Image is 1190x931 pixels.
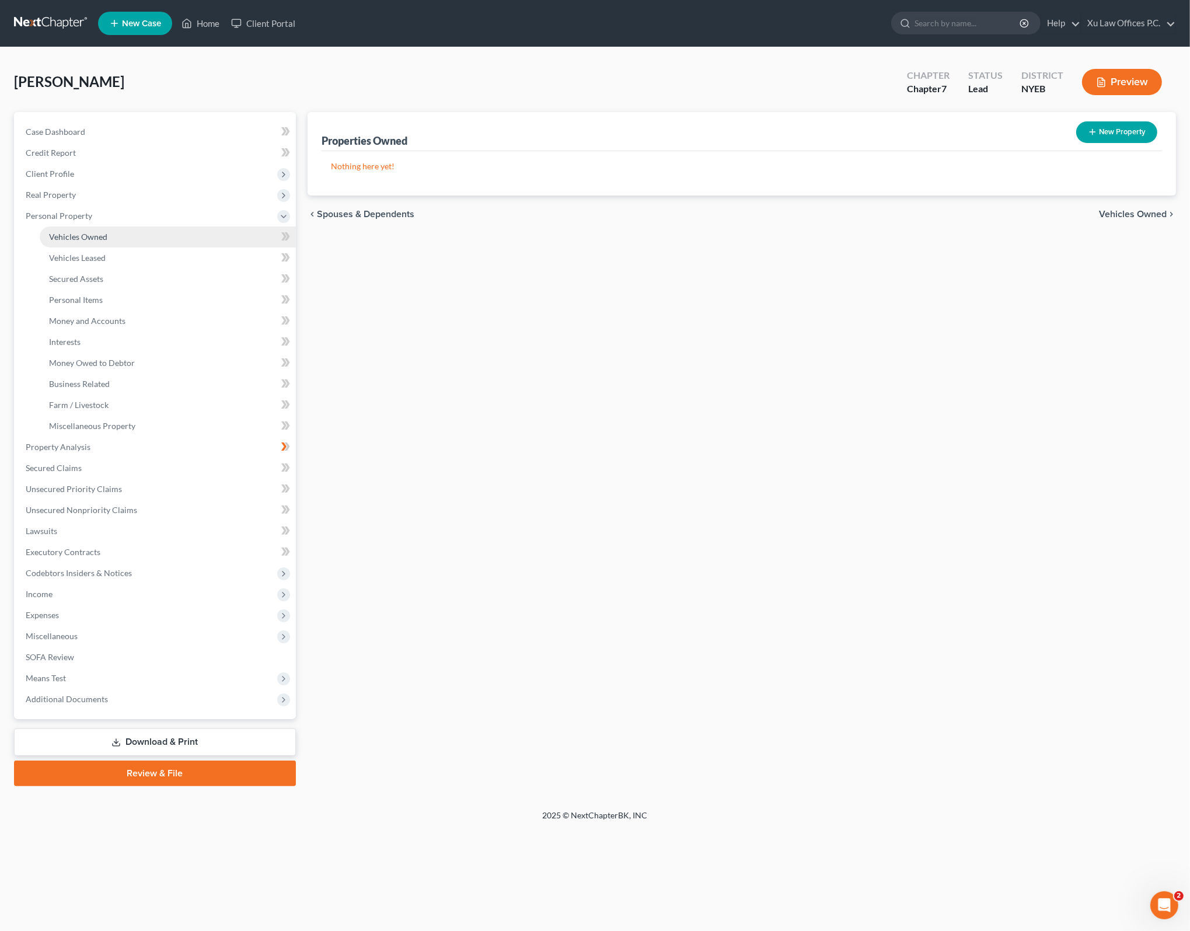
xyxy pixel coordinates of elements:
div: Status [968,69,1003,82]
span: Codebtors Insiders & Notices [26,568,132,578]
a: Home [176,13,225,34]
a: Vehicles Leased [40,247,296,269]
span: Miscellaneous [26,631,78,641]
a: Lawsuits [16,521,296,542]
span: Miscellaneous Property [49,421,135,431]
span: Additional Documents [26,694,108,704]
div: Lead [968,82,1003,96]
div: 2025 © NextChapterBK, INC [263,810,928,831]
span: 2 [1174,891,1184,901]
span: Unsecured Priority Claims [26,484,122,494]
span: Personal Items [49,295,103,305]
span: Business Related [49,379,110,389]
a: Secured Claims [16,458,296,479]
button: Vehicles Owned chevron_right [1099,210,1176,219]
span: [PERSON_NAME] [14,73,124,90]
span: Lawsuits [26,526,57,536]
a: Property Analysis [16,437,296,458]
a: Executory Contracts [16,542,296,563]
span: 7 [941,83,947,94]
div: Chapter [907,69,950,82]
a: Vehicles Owned [40,226,296,247]
button: New Property [1076,121,1157,143]
a: Download & Print [14,728,296,756]
a: Case Dashboard [16,121,296,142]
a: Unsecured Priority Claims [16,479,296,500]
iframe: Intercom live chat [1150,891,1178,919]
span: Vehicles Owned [1099,210,1167,219]
span: Farm / Livestock [49,400,109,410]
a: Interests [40,332,296,353]
i: chevron_right [1167,210,1176,219]
a: Personal Items [40,290,296,311]
span: Secured Claims [26,463,82,473]
span: Interests [49,337,81,347]
div: NYEB [1021,82,1063,96]
a: Help [1041,13,1080,34]
a: Miscellaneous Property [40,416,296,437]
div: District [1021,69,1063,82]
span: Client Profile [26,169,74,179]
span: New Case [122,19,161,28]
a: Money and Accounts [40,311,296,332]
span: Spouses & Dependents [317,210,414,219]
span: SOFA Review [26,652,74,662]
div: Chapter [907,82,950,96]
span: Vehicles Leased [49,253,106,263]
button: Preview [1082,69,1162,95]
span: Expenses [26,610,59,620]
input: Search by name... [915,12,1021,34]
span: Means Test [26,673,66,683]
a: Xu Law Offices P.C. [1081,13,1175,34]
span: Secured Assets [49,274,103,284]
a: Credit Report [16,142,296,163]
span: Income [26,589,53,599]
span: Unsecured Nonpriority Claims [26,505,137,515]
span: Property Analysis [26,442,90,452]
div: Properties Owned [322,134,407,148]
button: chevron_left Spouses & Dependents [308,210,414,219]
p: Nothing here yet! [331,161,1153,172]
i: chevron_left [308,210,317,219]
span: Executory Contracts [26,547,100,557]
a: Farm / Livestock [40,395,296,416]
a: Money Owed to Debtor [40,353,296,374]
a: Unsecured Nonpriority Claims [16,500,296,521]
span: Real Property [26,190,76,200]
span: Case Dashboard [26,127,85,137]
span: Personal Property [26,211,92,221]
a: Review & File [14,761,296,786]
span: Money Owed to Debtor [49,358,135,368]
span: Vehicles Owned [49,232,107,242]
span: Money and Accounts [49,316,125,326]
a: SOFA Review [16,647,296,668]
a: Secured Assets [40,269,296,290]
span: Credit Report [26,148,76,158]
a: Client Portal [225,13,301,34]
a: Business Related [40,374,296,395]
